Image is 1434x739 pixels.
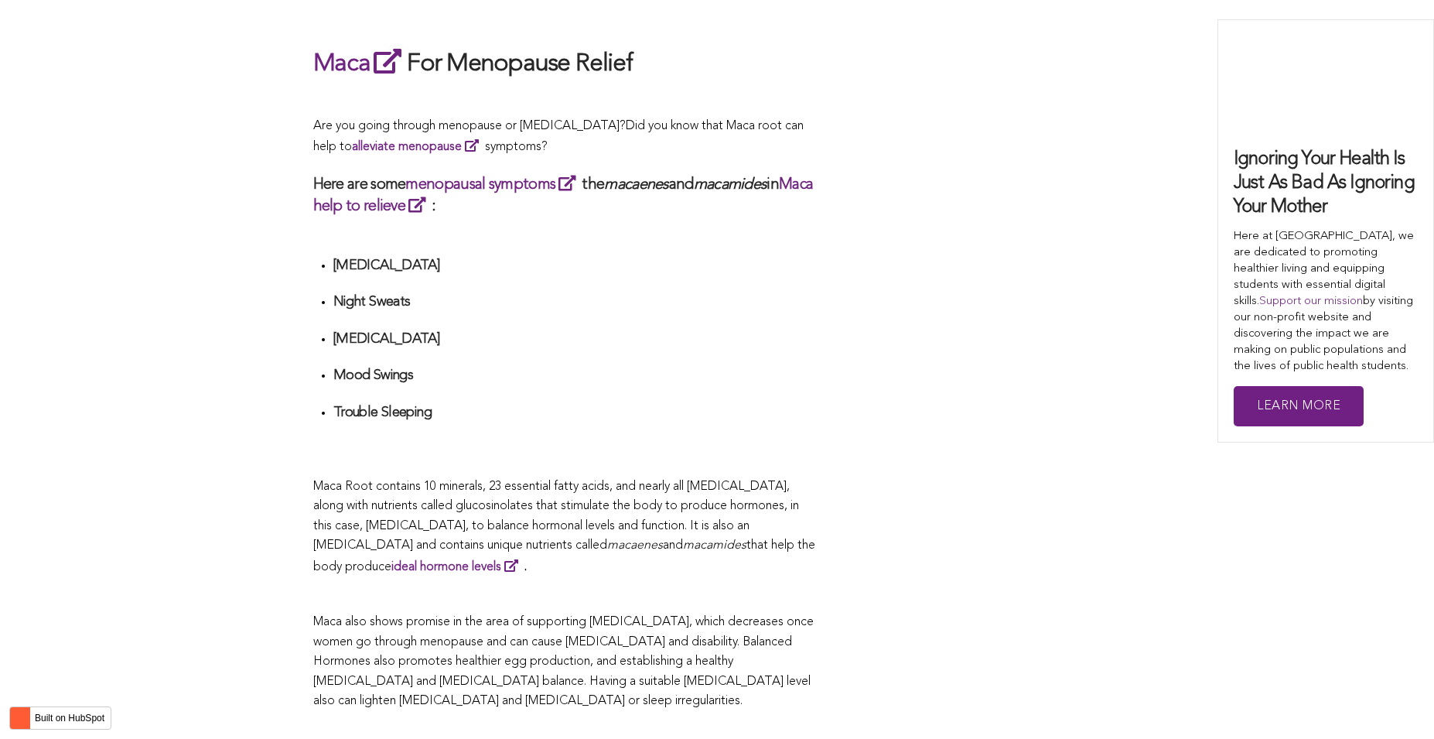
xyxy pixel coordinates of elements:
[313,173,816,217] h3: Here are some the and in :
[333,293,816,311] h4: Night Sweats
[1357,665,1434,739] iframe: Chat Widget
[683,539,746,552] span: macamides
[663,539,683,552] span: and
[333,330,816,348] h4: [MEDICAL_DATA]
[313,616,814,707] span: Maca also shows promise in the area of supporting [MEDICAL_DATA], which decreases once women go t...
[333,367,816,385] h4: Mood Swings
[313,177,814,214] a: Maca help to relieve
[9,706,111,730] button: Built on HubSpot
[10,709,29,727] img: HubSpot sprocket logo
[1234,386,1364,427] a: Learn More
[391,561,527,573] strong: .
[391,561,524,573] a: ideal hormone levels
[313,120,626,132] span: Are you going through menopause or [MEDICAL_DATA]?
[352,141,485,153] a: alleviate menopause
[313,46,816,81] h2: For Menopause Relief
[694,177,767,193] em: macamides
[607,539,663,552] span: macaenes
[333,404,816,422] h4: Trouble Sleeping
[333,257,816,275] h4: [MEDICAL_DATA]
[313,539,815,573] span: that help the body produce
[405,177,582,193] a: menopausal symptoms
[604,177,668,193] em: macaenes
[313,481,799,553] span: Maca Root contains 10 minerals, 23 essential fatty acids, and nearly all [MEDICAL_DATA], along wi...
[313,52,407,77] a: Maca
[29,708,111,728] label: Built on HubSpot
